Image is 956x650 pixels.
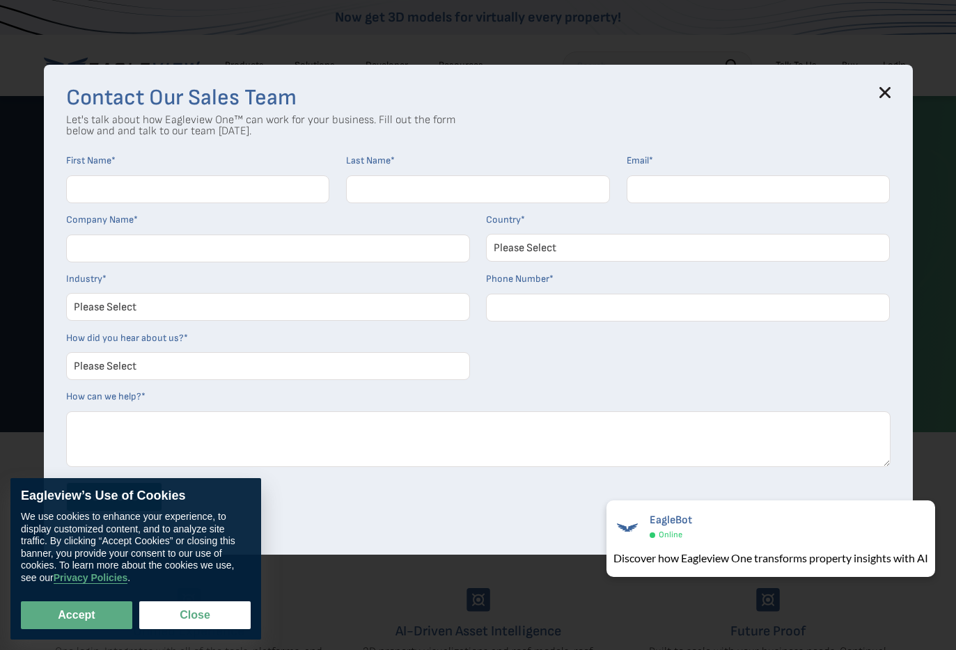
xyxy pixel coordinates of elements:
[346,154,391,166] span: Last Name
[66,273,102,285] span: Industry
[139,601,251,629] button: Close
[486,273,549,285] span: Phone Number
[650,514,692,527] span: EagleBot
[66,154,111,166] span: First Name
[21,601,132,629] button: Accept
[54,572,128,584] a: Privacy Policies
[66,332,184,344] span: How did you hear about us?
[66,115,456,137] p: Let's talk about how Eagleview One™ can work for your business. Fill out the form below and and t...
[66,390,141,402] span: How can we help?
[613,550,928,566] div: Discover how Eagleview One transforms property insights with AI
[66,87,891,109] h3: Contact Our Sales Team
[21,489,251,504] div: Eagleview’s Use of Cookies
[486,214,521,225] span: Country
[21,511,251,584] div: We use cookies to enhance your experience, to display customized content, and to analyze site tra...
[627,154,649,166] span: Email
[613,514,641,541] img: EagleBot
[66,214,134,225] span: Company Name
[659,530,682,540] span: Online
